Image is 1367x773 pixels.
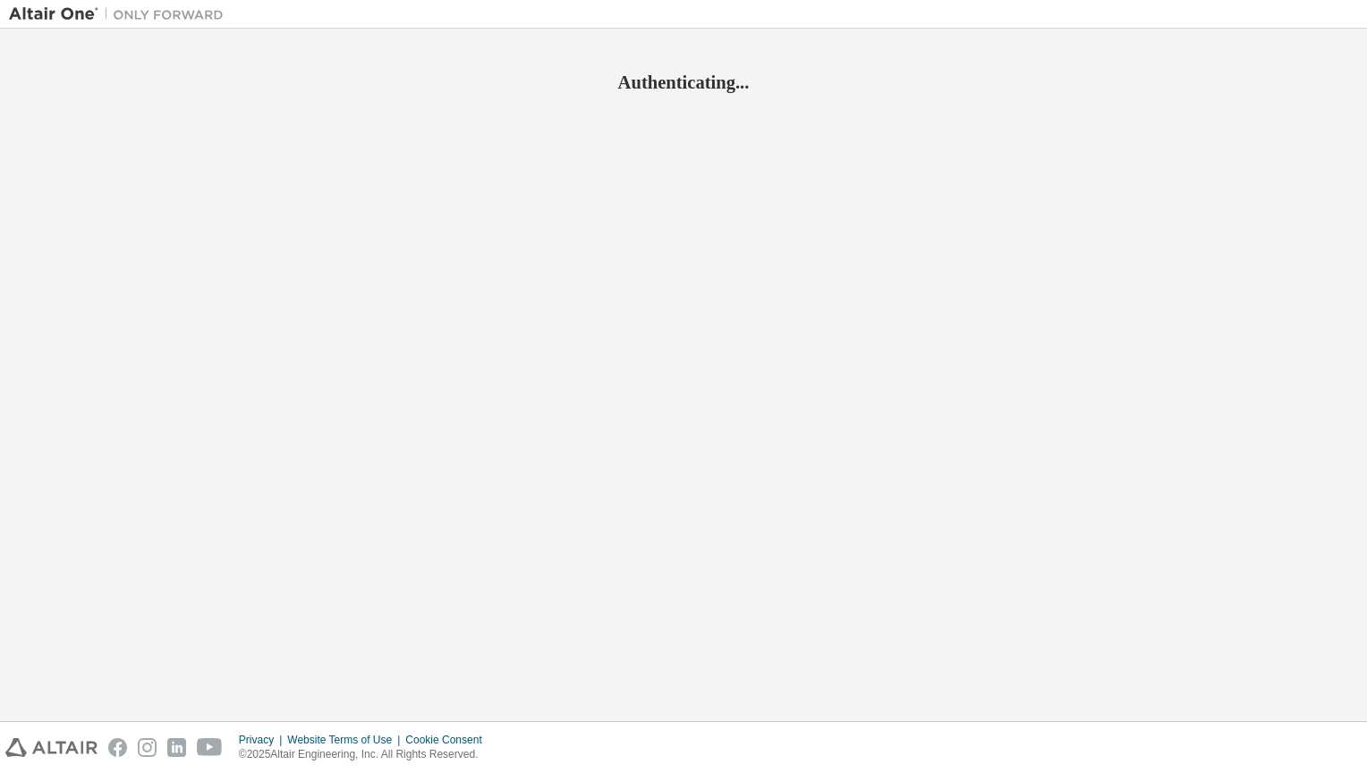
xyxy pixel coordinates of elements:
[287,733,405,747] div: Website Terms of Use
[9,71,1358,94] h2: Authenticating...
[405,733,492,747] div: Cookie Consent
[239,747,493,762] p: © 2025 Altair Engineering, Inc. All Rights Reserved.
[167,738,186,757] img: linkedin.svg
[239,733,287,747] div: Privacy
[108,738,127,757] img: facebook.svg
[138,738,157,757] img: instagram.svg
[5,738,98,757] img: altair_logo.svg
[9,5,233,23] img: Altair One
[197,738,223,757] img: youtube.svg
